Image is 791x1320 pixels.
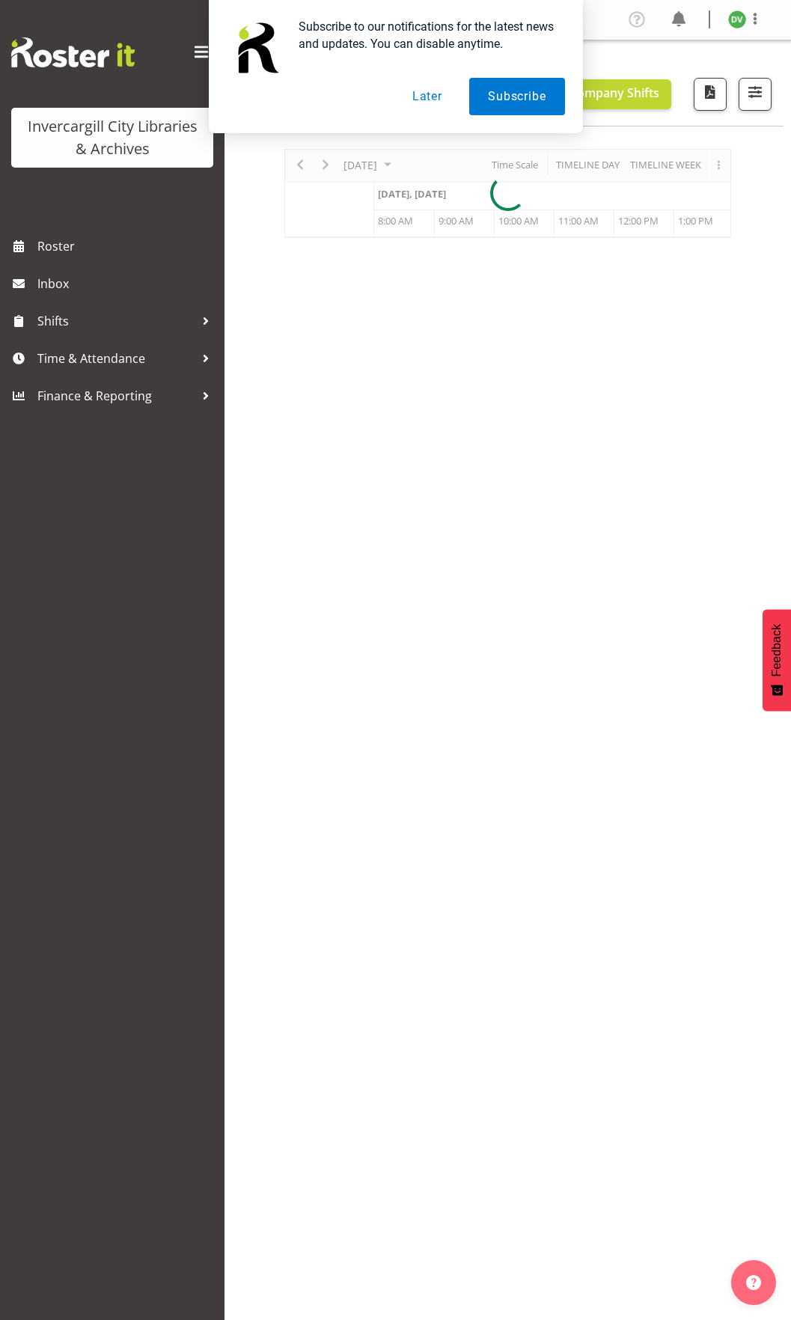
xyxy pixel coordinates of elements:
span: Inbox [37,272,217,295]
img: help-xxl-2.png [746,1275,761,1290]
button: Subscribe [469,78,564,115]
span: Roster [37,235,217,257]
div: Invercargill City Libraries & Archives [26,115,198,160]
span: Feedback [770,624,784,676]
button: Later [394,78,461,115]
span: Shifts [37,310,195,332]
span: Finance & Reporting [37,385,195,407]
img: notification icon [227,18,287,78]
span: Time & Attendance [37,347,195,370]
div: Subscribe to our notifications for the latest news and updates. You can disable anytime. [287,18,565,52]
button: Feedback - Show survey [763,609,791,711]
